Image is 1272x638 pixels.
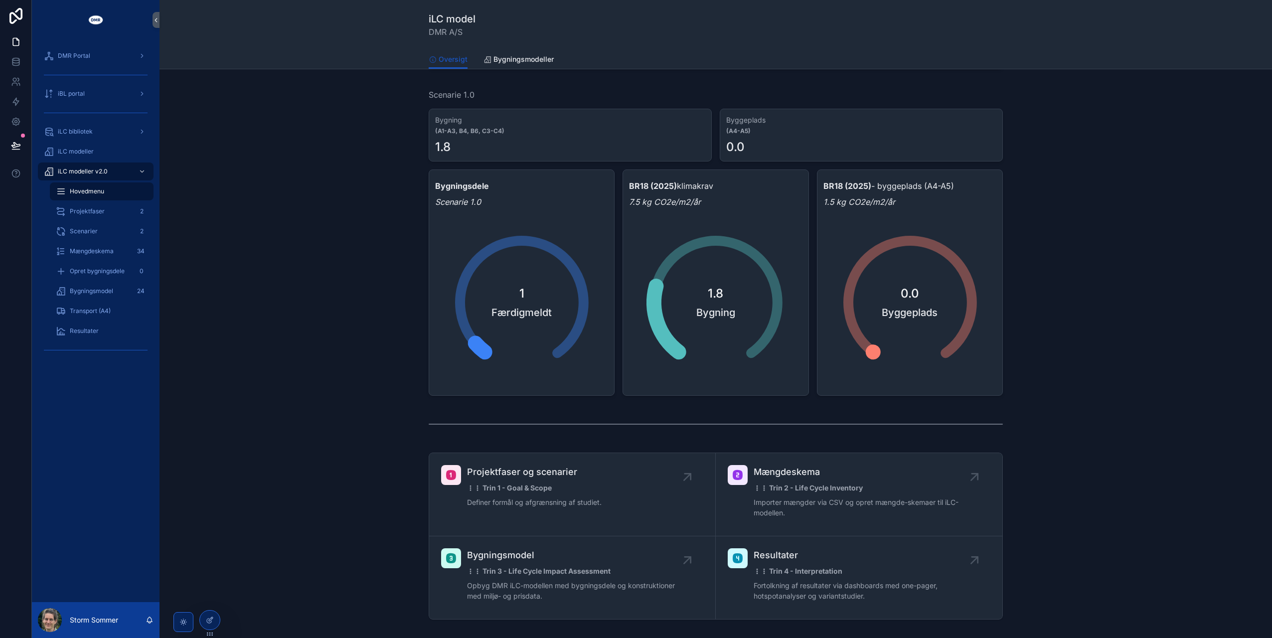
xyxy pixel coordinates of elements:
span: Projektfaser og scenarier [467,465,602,479]
span: iBL portal [58,90,85,98]
p: klimakrav [629,180,802,192]
strong: BR18 (2025) [629,181,677,191]
span: Bygningsmodeller [493,54,554,64]
a: Mængdeskema34 [50,242,154,260]
span: Projektfaser [70,207,105,215]
span: DMR Portal [58,52,90,60]
a: Transport (A4) [50,302,154,320]
span: Opret bygningsdele [70,267,125,275]
img: App logo [88,12,104,28]
a: Opret bygningsdele0 [50,262,154,280]
span: Resultater [754,548,974,562]
span: DMR A/S [429,26,476,38]
span: Oversigt [439,54,468,64]
div: 0 [136,265,148,277]
div: 34 [134,245,148,257]
a: DMR Portal [38,47,154,65]
p: - byggeplads (A4-A5) [823,180,996,192]
div: scrollable content [32,40,159,371]
strong: BR18 (2025) [823,181,871,191]
span: iLC modeller [58,148,94,156]
a: Resultater⋮⋮ Trin 4 - InterpretationFortolkning af resultater via dashboards med one-pager, hotsp... [716,536,1002,619]
span: iLC modeller v2.0 [58,167,108,175]
a: Mængdeskema⋮⋮ Trin 2 - Life Cycle InventoryImporter mængder via CSV og opret mængde-skemaer til i... [716,453,1002,536]
div: 0.0 [726,139,745,155]
span: iLC bibliotek [58,128,93,136]
div: 24 [134,285,148,297]
a: Resultater [50,322,154,340]
a: Bygningsmodel⋮⋮ Trin 3 - Life Cycle Impact AssessmentOpbyg DMR iLC-modellen med bygningsdele og k... [429,536,716,619]
a: iLC modeller [38,143,154,160]
a: Oversigt [429,50,468,69]
a: Projektfaser2 [50,202,154,220]
span: Bygningsmodel [70,287,113,295]
span: 1 [519,286,524,302]
span: Mængdeskema [754,465,974,479]
a: Bygningsmodel24 [50,282,154,300]
span: Hovedmenu [70,187,104,195]
em: Scenarie 1.0 [435,197,481,207]
span: Færdigmeldt [475,306,568,319]
p: Opbyg DMR iLC-modellen med bygningsdele og konstruktioner med miljø- og prisdata. [467,580,687,601]
span: Byggeplads [863,306,956,319]
strong: ⋮⋮ Trin 2 - Life Cycle Inventory [754,483,863,492]
strong: (A4-A5) [726,127,996,135]
p: Storm Sommer [70,615,118,625]
em: 7.5 kg CO2e/m2/år [629,197,701,207]
strong: (A1-A3, B4, B6, C3-C4) [435,127,705,135]
span: Transport (A4) [70,307,111,315]
span: Mængdeskema [70,247,114,255]
a: Bygningsmodeller [483,50,554,70]
a: iLC bibliotek [38,123,154,141]
p: Importer mængder via CSV og opret mængde-skemaer til iLC-modellen. [754,497,974,518]
strong: ⋮⋮ Trin 4 - Interpretation [754,567,842,575]
span: 1.8 [708,286,723,302]
span: 0.0 [901,286,919,302]
div: 1.8 [435,139,451,155]
h3: Byggeplads [726,115,996,125]
a: iLC modeller v2.0 [38,162,154,180]
em: 1.5 kg CO2e/m2/år [823,197,895,207]
a: Hovedmenu [50,182,154,200]
span: Resultater [70,327,99,335]
span: Scenarie 1.0 [429,89,475,101]
strong: Bygningsdele [435,181,489,191]
strong: ⋮⋮ Trin 1 - Goal & Scope [467,483,552,492]
span: Bygning [669,306,762,319]
a: iBL portal [38,85,154,103]
p: Definer formål og afgrænsning af studiet. [467,497,602,507]
h3: Bygning [435,115,705,125]
div: 2 [136,205,148,217]
h1: iLC model [429,12,476,26]
span: Scenarier [70,227,98,235]
p: Fortolkning af resultater via dashboards med one-pager, hotspotanalyser og variantstudier. [754,580,974,601]
span: Bygningsmodel [467,548,687,562]
a: Projektfaser og scenarier⋮⋮ Trin 1 - Goal & ScopeDefiner formål og afgrænsning af studiet. [429,453,716,536]
strong: ⋮⋮ Trin 3 - Life Cycle Impact Assessment [467,567,611,575]
a: Scenarier2 [50,222,154,240]
div: 2 [136,225,148,237]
